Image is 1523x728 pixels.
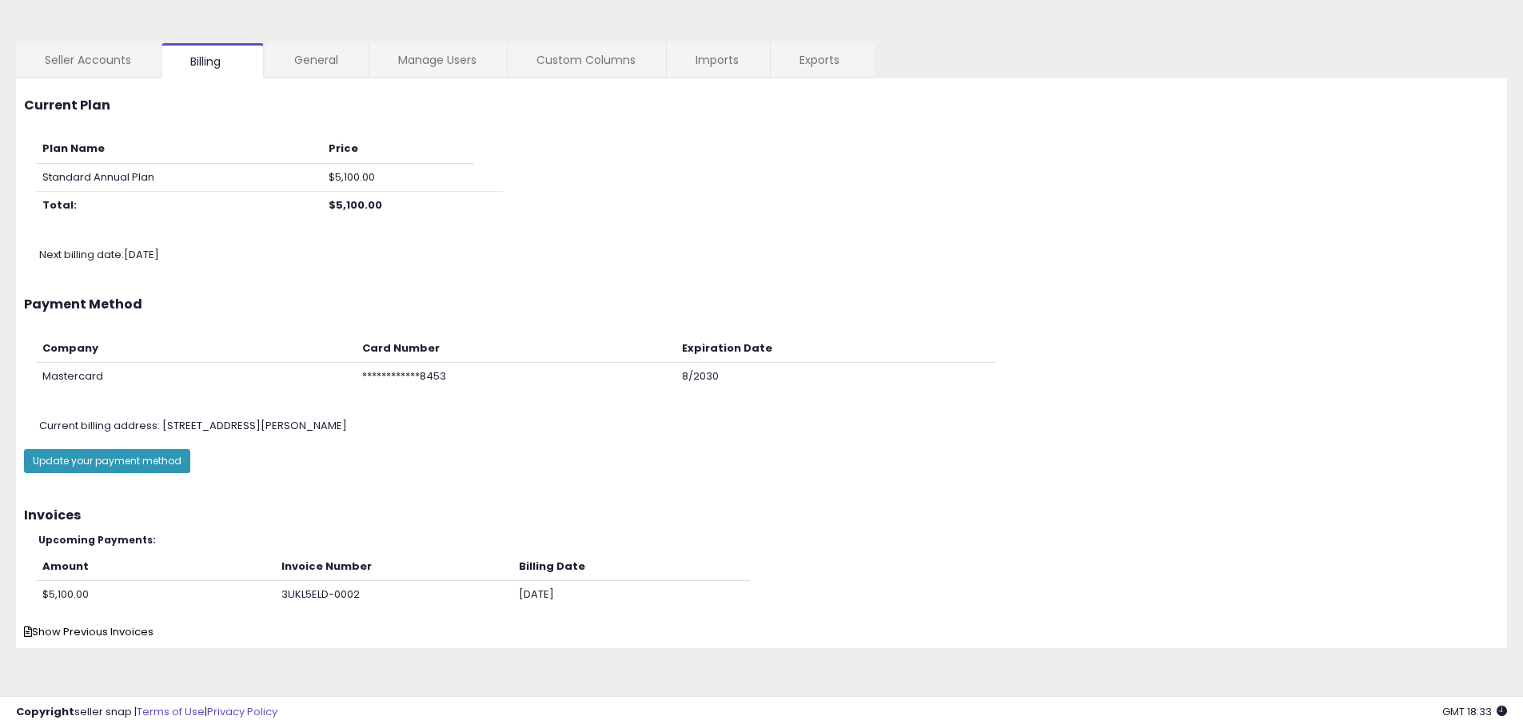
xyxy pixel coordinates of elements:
[36,581,275,609] td: $5,100.00
[275,553,512,581] th: Invoice Number
[24,624,153,639] span: Show Previous Invoices
[36,135,322,163] th: Plan Name
[24,297,1499,312] h3: Payment Method
[512,553,750,581] th: Billing Date
[36,363,356,391] td: Mastercard
[207,704,277,719] a: Privacy Policy
[39,418,160,433] span: Current billing address:
[265,43,367,77] a: General
[24,98,1499,113] h3: Current Plan
[512,581,750,609] td: [DATE]
[36,163,322,192] td: Standard Annual Plan
[676,363,995,391] td: 8/2030
[161,43,264,78] a: Billing
[356,335,676,363] th: Card Number
[42,197,77,213] b: Total:
[508,43,664,77] a: Custom Columns
[24,508,1499,523] h3: Invoices
[275,581,512,609] td: 3UKL5ELD-0002
[369,43,505,77] a: Manage Users
[38,535,1499,545] h5: Upcoming Payments:
[24,449,190,473] button: Update your payment method
[322,135,474,163] th: Price
[16,43,160,77] a: Seller Accounts
[36,335,356,363] th: Company
[1442,704,1507,719] span: 2025-09-9 18:33 GMT
[329,197,382,213] b: $5,100.00
[771,43,873,77] a: Exports
[676,335,995,363] th: Expiration Date
[16,704,74,719] strong: Copyright
[137,704,205,719] a: Terms of Use
[667,43,768,77] a: Imports
[16,705,277,720] div: seller snap | |
[36,553,275,581] th: Amount
[322,163,474,192] td: $5,100.00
